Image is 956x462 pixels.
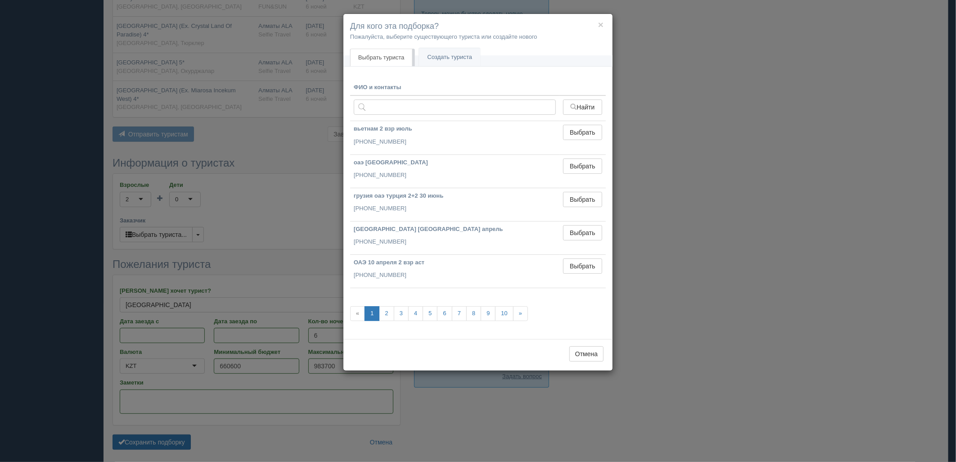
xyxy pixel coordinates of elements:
p: [PHONE_NUMBER] [354,271,556,280]
a: Выбрать туриста [350,49,412,67]
th: ФИО и контакты [350,80,559,96]
b: вьетнам 2 взр июль [354,125,412,132]
a: 9 [481,306,496,321]
b: ОАЭ 10 апреля 2 взр аст [354,259,424,266]
a: 5 [423,306,437,321]
a: Создать туриста [419,48,480,67]
p: Пожалуйста, выберите существующего туриста или создайте нового [350,32,606,41]
button: Найти [563,100,602,115]
a: 1 [365,306,379,321]
a: 10 [495,306,513,321]
p: [PHONE_NUMBER] [354,204,556,213]
button: Выбрать [563,225,602,240]
b: грузия оаэ турция 2+2 30 июнь [354,192,443,199]
input: Поиск по ФИО, паспорту или контактам [354,100,556,115]
b: [GEOGRAPHIC_DATA] [GEOGRAPHIC_DATA] апрель [354,226,503,232]
button: Выбрать [563,159,602,174]
button: Выбрать [563,125,602,140]
b: оаэ [GEOGRAPHIC_DATA] [354,159,428,166]
p: [PHONE_NUMBER] [354,238,556,246]
span: « [350,306,365,321]
a: 3 [394,306,409,321]
a: 7 [452,306,467,321]
h4: Для кого эта подборка? [350,21,606,32]
p: [PHONE_NUMBER] [354,171,556,180]
a: 6 [437,306,452,321]
button: Отмена [569,346,604,362]
button: × [598,20,604,29]
p: [PHONE_NUMBER] [354,138,556,146]
a: 8 [466,306,481,321]
a: 4 [408,306,423,321]
button: Выбрать [563,258,602,274]
button: Выбрать [563,192,602,207]
a: » [513,306,528,321]
a: 2 [379,306,394,321]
